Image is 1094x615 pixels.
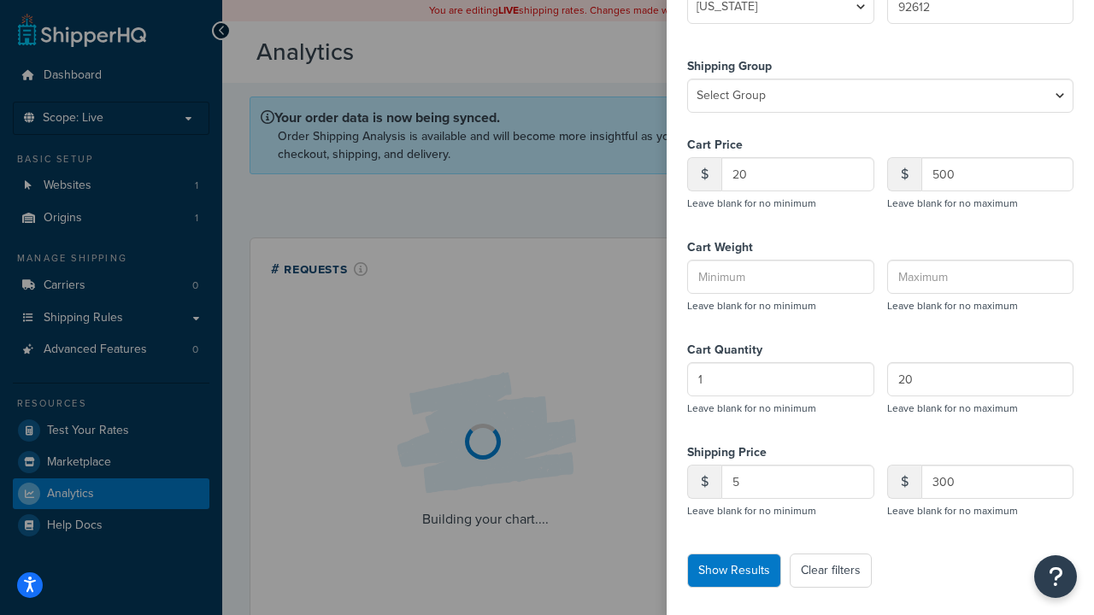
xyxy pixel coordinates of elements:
[687,157,721,191] div: $
[887,396,1074,420] p: Leave blank for no maximum
[687,362,874,396] input: Minimum
[921,465,1074,499] input: Maximum
[721,465,874,499] input: Minimum
[887,465,921,499] div: $
[687,191,874,215] p: Leave blank for no minimum
[887,191,1074,215] p: Leave blank for no maximum
[687,133,874,157] label: Cart Price
[687,441,874,465] label: Shipping Price
[887,157,921,191] div: $
[687,294,874,318] p: Leave blank for no minimum
[887,362,1074,396] input: Maximum
[790,553,872,588] button: Clear filters
[921,157,1074,191] input: Maximum
[687,338,874,362] label: Cart Quantity
[721,157,874,191] input: Minimum
[687,396,874,420] p: Leave blank for no minimum
[887,260,1074,294] input: Maximum
[687,260,874,294] input: Minimum
[887,294,1074,318] p: Leave blank for no maximum
[687,553,781,588] button: Show Results
[1034,555,1077,598] button: Open Resource Center
[687,55,1073,79] label: Shipping Group
[687,499,874,523] p: Leave blank for no minimum
[887,499,1074,523] p: Leave blank for no maximum
[687,465,721,499] div: $
[687,236,874,260] label: Cart Weight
